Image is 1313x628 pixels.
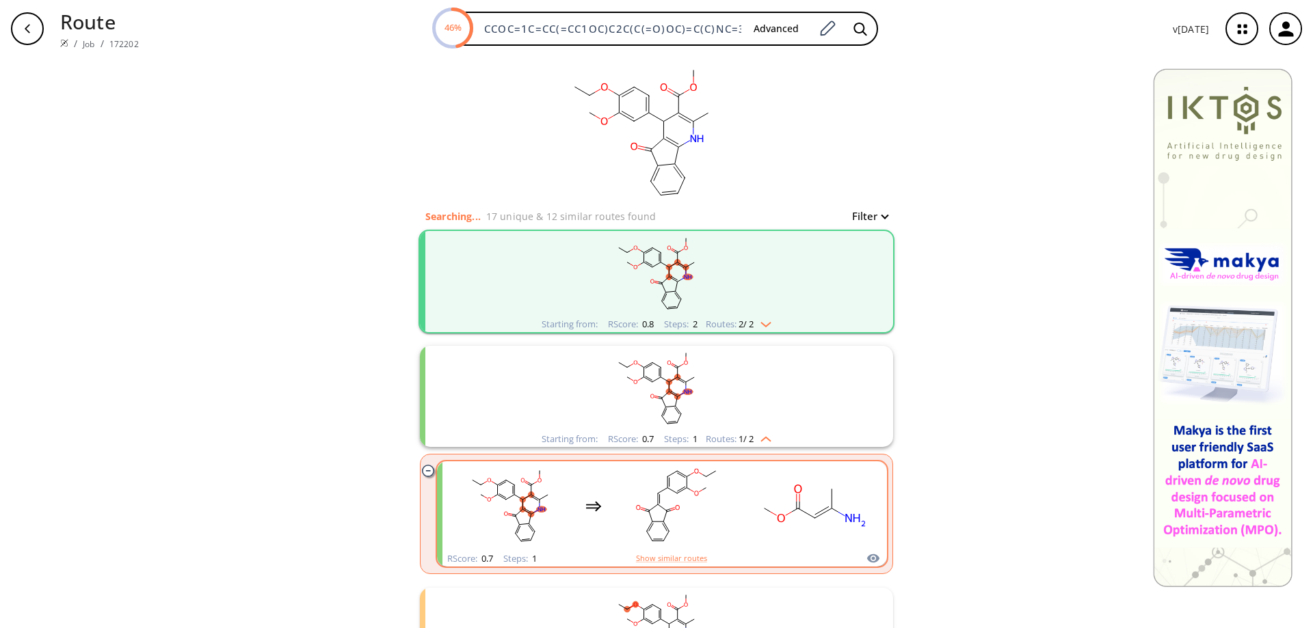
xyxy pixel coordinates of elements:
div: Starting from: [542,320,598,329]
p: Route [60,7,139,36]
svg: CCOc1ccc(C=C2C(=O)c3ccccc3C2=O)cc1OC [615,463,739,549]
a: Job [83,38,94,50]
svg: COC(=O)C=C(C)N [752,463,875,549]
a: 172202 [109,38,139,50]
span: 1 [691,433,698,445]
div: RScore : [608,435,654,443]
li: / [101,36,104,51]
div: Starting from: [542,435,598,443]
img: Down [754,316,771,327]
span: 1 [530,552,537,564]
span: 0.7 [640,433,654,445]
img: Up [754,431,771,442]
div: Routes: [706,320,771,329]
span: 0.8 [640,318,654,330]
img: Spaya logo [60,39,68,47]
div: Routes: [706,435,771,443]
button: Filter [844,211,888,221]
span: 0.7 [479,552,493,564]
p: v [DATE] [1173,22,1209,36]
p: Searching... [425,209,481,223]
button: Advanced [743,16,810,42]
svg: CCOC=1C=CC(=CC1OC)C2C(C(=O)OC)=C(C)NC=3C=4C=CC=CC4C(=O)C32 [505,57,778,208]
div: Steps : [664,435,698,443]
button: Show similar routes [636,552,707,564]
input: Enter SMILES [476,22,743,36]
img: Banner [1153,68,1292,587]
text: 46% [444,21,461,33]
span: 2 [691,318,698,330]
span: 2 / 2 [739,320,754,329]
p: 17 unique & 12 similar routes found [486,209,656,223]
div: Steps : [503,554,537,563]
div: Steps : [664,320,698,329]
span: 1 / 2 [739,435,754,443]
div: RScore : [447,554,493,563]
li: / [74,36,77,51]
svg: CCOc1ccc(C2C(C(=O)OC)=C(C)NC3=C2C(=O)c2ccccc23)cc1OC [479,231,834,316]
svg: CCOc1ccc(C2C(C(=O)OC)=C(C)NC3=C2C(=O)c2ccccc23)cc1OC [449,463,572,549]
div: RScore : [608,320,654,329]
svg: CCOc1ccc(C2C(C(=O)OC)=C(C)NC3=C2C(=O)c2ccccc23)cc1OC [479,346,834,431]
